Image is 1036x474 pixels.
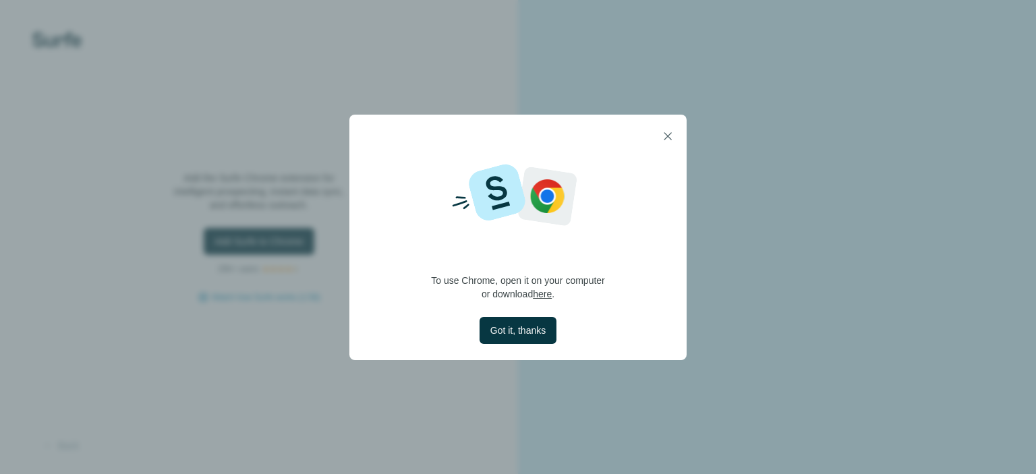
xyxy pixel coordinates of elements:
[391,249,645,268] h4: Surfe only runs on the Chrome browser
[431,274,605,301] p: To use Chrome, open it on your computer or download .
[533,289,552,299] a: here
[480,317,556,344] button: Got it, thanks
[432,158,604,233] img: Surfe and Google logos
[490,324,546,337] span: Got it, thanks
